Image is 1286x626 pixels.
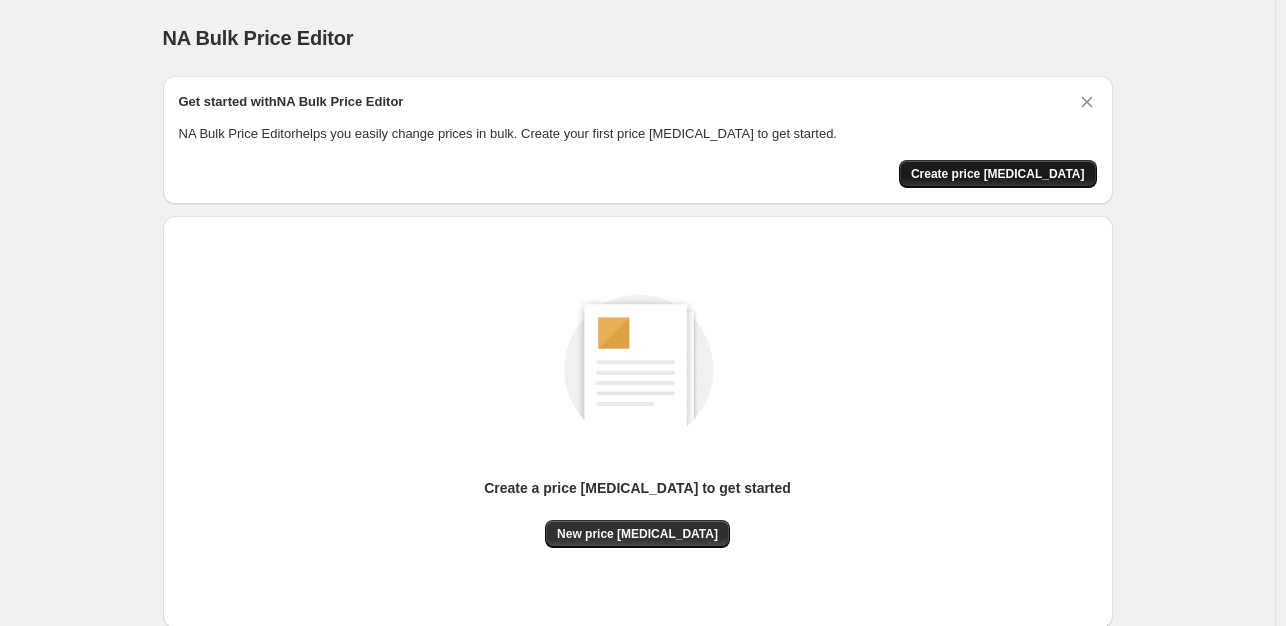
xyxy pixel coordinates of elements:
[545,520,730,548] button: New price [MEDICAL_DATA]
[911,166,1085,182] span: Create price [MEDICAL_DATA]
[1077,92,1097,112] button: Dismiss card
[484,478,791,498] p: Create a price [MEDICAL_DATA] to get started
[899,160,1097,188] button: Create price change job
[179,124,1097,144] p: NA Bulk Price Editor helps you easily change prices in bulk. Create your first price [MEDICAL_DAT...
[179,92,404,112] h2: Get started with NA Bulk Price Editor
[557,526,718,542] span: New price [MEDICAL_DATA]
[163,27,354,49] span: NA Bulk Price Editor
